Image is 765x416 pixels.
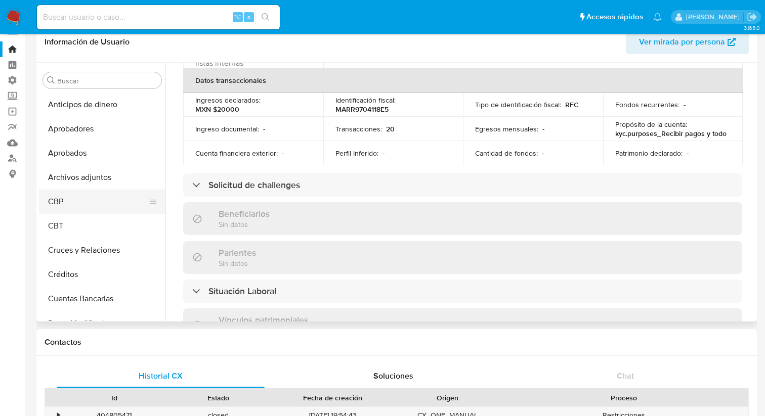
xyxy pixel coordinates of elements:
[219,208,270,219] h3: Beneficiarios
[183,241,742,274] div: ParientesSin datos
[263,124,265,133] p: -
[45,37,130,47] h1: Información de Usuario
[403,393,492,403] div: Origen
[335,124,382,133] p: Transacciones :
[183,68,743,93] th: Datos transaccionales
[277,393,389,403] div: Fecha de creación
[653,13,662,21] a: Notificaciones
[615,149,683,158] p: Patrimonio declarado :
[335,105,389,114] p: MARR9704118E5
[744,24,760,32] span: 3.163.0
[183,202,742,235] div: BeneficiariosSin datos
[219,258,256,268] p: Sin datos
[565,100,579,109] p: RFC
[139,370,183,382] span: Historial CX
[542,149,544,158] p: -
[195,96,261,105] p: Ingresos declarados :
[219,219,270,229] p: Sin datos
[39,117,165,141] button: Aprobadores
[506,393,741,403] div: Proceso
[208,179,300,191] h3: Solicitud de challenges
[45,337,749,347] h1: Contactos
[542,124,544,133] p: -
[475,124,538,133] p: Egresos mensuales :
[208,286,276,297] h3: Situación Laboral
[37,11,280,24] input: Buscar usuario o caso...
[39,214,165,238] button: CBT
[195,124,259,133] p: Ingreso documental :
[386,124,395,133] p: 20
[39,93,165,117] button: Anticipos de dinero
[70,393,159,403] div: Id
[335,149,378,158] p: Perfil Inferido :
[47,76,55,84] button: Buscar
[382,149,385,158] p: -
[174,393,263,403] div: Estado
[219,247,256,258] h3: Parientes
[617,370,634,382] span: Chat
[39,238,165,262] button: Cruces y Relaciones
[219,314,308,326] h3: Vínculos patrimoniales
[586,12,643,22] span: Accesos rápidos
[615,100,679,109] p: Fondos recurrentes :
[39,190,157,214] button: CBP
[615,129,727,138] p: kyc.purposes_Recibir pagos y todo
[684,100,686,109] p: -
[282,149,284,158] p: -
[39,287,165,311] button: Cuentas Bancarias
[297,53,307,63] button: Reintentar
[626,30,749,54] button: Ver mirada por persona
[195,149,278,158] p: Cuenta financiera exterior :
[475,100,561,109] p: Tipo de identificación fiscal :
[247,12,250,22] span: s
[686,12,743,22] p: adriana.camarilloduran@mercadolibre.com.mx
[373,370,413,382] span: Soluciones
[39,165,165,190] button: Archivos adjuntos
[39,311,165,335] button: Datos Modificados
[195,105,239,114] p: MXN $20000
[475,149,538,158] p: Cantidad de fondos :
[747,12,757,22] a: Salir
[639,30,725,54] span: Ver mirada por persona
[234,12,241,22] span: ⌥
[615,120,687,129] p: Propósito de la cuenta :
[335,96,396,105] p: Identificación fiscal :
[183,308,742,341] div: Vínculos patrimoniales
[255,10,276,24] button: search-icon
[57,76,157,85] input: Buscar
[39,141,165,165] button: Aprobados
[39,262,165,287] button: Créditos
[183,280,742,303] div: Situación Laboral
[183,173,742,197] div: Solicitud de challenges
[687,149,689,158] p: -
